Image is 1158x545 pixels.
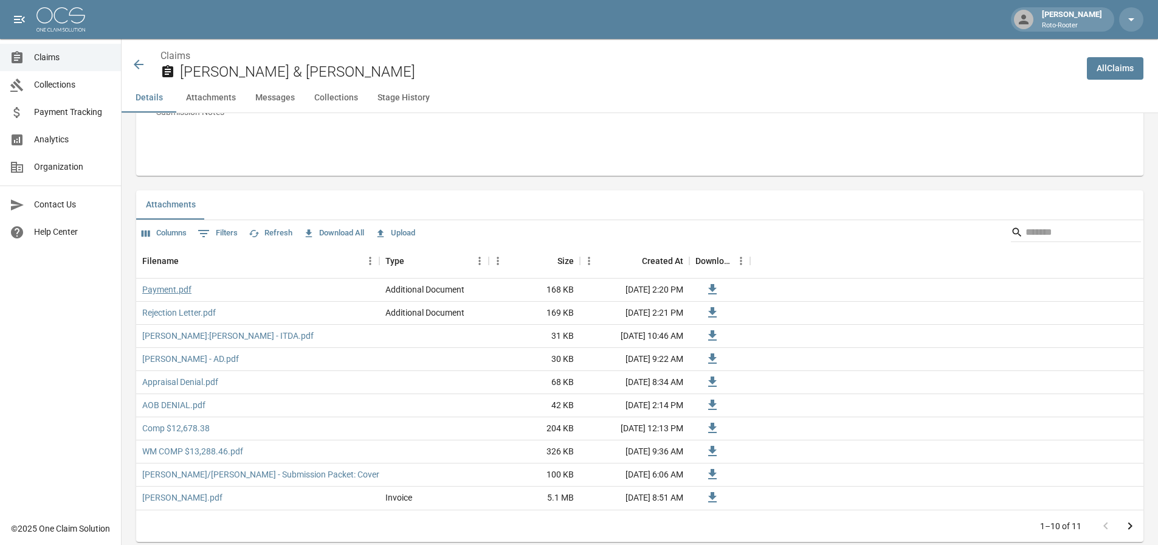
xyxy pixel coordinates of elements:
[1087,57,1143,80] a: AllClaims
[34,133,111,146] span: Analytics
[34,78,111,91] span: Collections
[385,491,412,504] div: Invoice
[142,353,239,365] a: [PERSON_NAME] - AD.pdf
[1037,9,1107,30] div: [PERSON_NAME]
[489,325,580,348] div: 31 KB
[642,244,683,278] div: Created At
[689,244,750,278] div: Download
[489,417,580,440] div: 204 KB
[580,252,598,270] button: Menu
[489,440,580,463] div: 326 KB
[142,468,418,481] a: [PERSON_NAME]/[PERSON_NAME] - Submission Packet: Cover Letter.pdf
[580,348,689,371] div: [DATE] 9:22 AM
[142,445,243,457] a: WM COMP $13,288.46.pdf
[36,7,85,32] img: ocs-logo-white-transparent.png
[142,376,218,388] a: Appraisal Denial.pdf
[1118,514,1142,538] button: Go to next page
[142,244,179,278] div: Filename
[122,83,176,113] button: Details
[136,190,1143,220] div: related-list tabs
[142,307,216,319] a: Rejection Letter.pdf
[34,106,111,119] span: Payment Tracking
[489,394,580,417] div: 42 KB
[580,463,689,487] div: [DATE] 6:06 AM
[1042,21,1102,31] p: Roto-Rooter
[136,190,205,220] button: Attachments
[580,440,689,463] div: [DATE] 9:36 AM
[142,330,314,342] a: [PERSON_NAME]:[PERSON_NAME] - ITDA.pdf
[489,302,580,325] div: 169 KB
[180,63,1077,81] h2: [PERSON_NAME] & [PERSON_NAME]
[1011,223,1141,245] div: Search
[160,49,1077,63] nav: breadcrumb
[300,224,367,243] button: Download All
[470,252,489,270] button: Menu
[580,279,689,302] div: [DATE] 2:20 PM
[305,83,368,113] button: Collections
[580,302,689,325] div: [DATE] 2:21 PM
[142,491,222,504] a: [PERSON_NAME].pdf
[195,224,241,243] button: Show filters
[142,283,191,296] a: Payment.pdf
[122,83,1158,113] div: anchor tabs
[7,7,32,32] button: open drawer
[385,307,464,319] div: Additional Document
[580,244,689,278] div: Created At
[489,244,580,278] div: Size
[361,252,379,270] button: Menu
[246,224,295,243] button: Refresh
[489,371,580,394] div: 68 KB
[489,252,507,270] button: Menu
[34,51,111,64] span: Claims
[368,83,439,113] button: Stage History
[695,244,732,278] div: Download
[372,224,418,243] button: Upload
[34,161,111,173] span: Organization
[385,283,464,296] div: Additional Document
[489,348,580,371] div: 30 KB
[580,394,689,417] div: [DATE] 2:14 PM
[176,83,246,113] button: Attachments
[142,422,210,434] a: Comp $12,678.38
[379,244,489,278] div: Type
[580,325,689,348] div: [DATE] 10:46 AM
[246,83,305,113] button: Messages
[580,371,689,394] div: [DATE] 8:34 AM
[34,198,111,211] span: Contact Us
[385,244,404,278] div: Type
[142,399,205,411] a: AOB DENIAL.pdf
[580,487,689,510] div: [DATE] 8:51 AM
[34,226,111,238] span: Help Center
[580,417,689,440] div: [DATE] 12:13 PM
[489,463,580,487] div: 100 KB
[557,244,574,278] div: Size
[732,252,750,270] button: Menu
[489,487,580,510] div: 5.1 MB
[489,279,580,302] div: 168 KB
[160,50,190,61] a: Claims
[11,522,110,535] div: © 2025 One Claim Solution
[139,224,190,243] button: Select columns
[136,244,379,278] div: Filename
[1040,520,1081,532] p: 1–10 of 11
